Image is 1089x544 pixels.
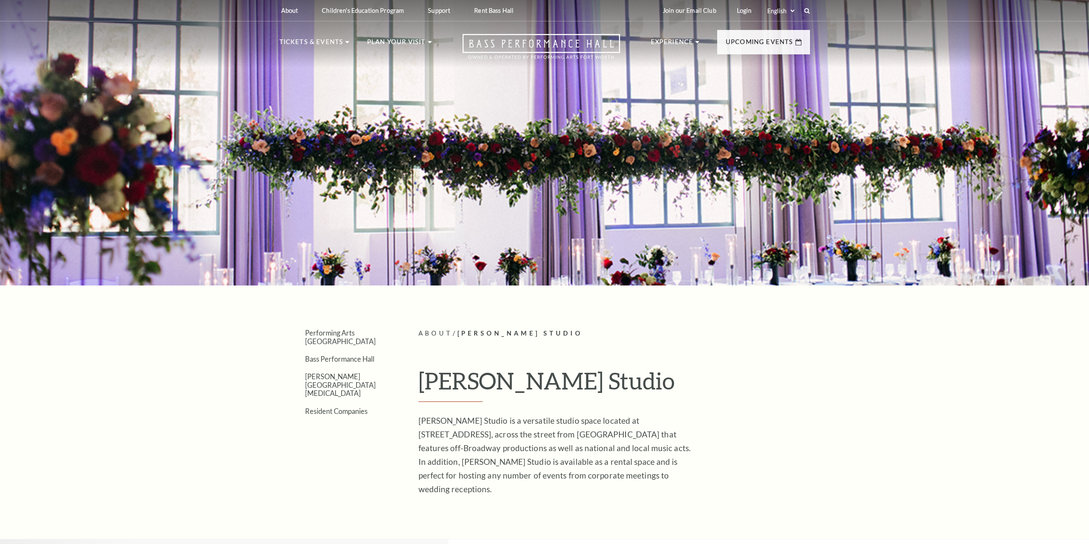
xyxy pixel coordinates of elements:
p: Tickets & Events [279,37,344,52]
a: Bass Performance Hall [305,355,374,363]
p: [PERSON_NAME] Studio is a versatile studio space located at [STREET_ADDRESS], across the street f... [418,414,697,496]
p: Plan Your Visit [367,37,426,52]
p: About [281,7,298,14]
p: Upcoming Events [726,37,793,52]
span: [PERSON_NAME] Studio [457,330,583,337]
a: Resident Companies [305,407,368,415]
p: Experience [651,37,694,52]
p: Support [428,7,450,14]
span: About [418,330,453,337]
p: Children's Education Program [322,7,404,14]
select: Select: [766,7,796,15]
a: [PERSON_NAME][GEOGRAPHIC_DATA][MEDICAL_DATA] [305,372,376,397]
p: / [418,328,810,339]
a: Performing Arts [GEOGRAPHIC_DATA] [305,329,376,345]
p: Rent Bass Hall [474,7,513,14]
h1: [PERSON_NAME] Studio [418,367,810,402]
